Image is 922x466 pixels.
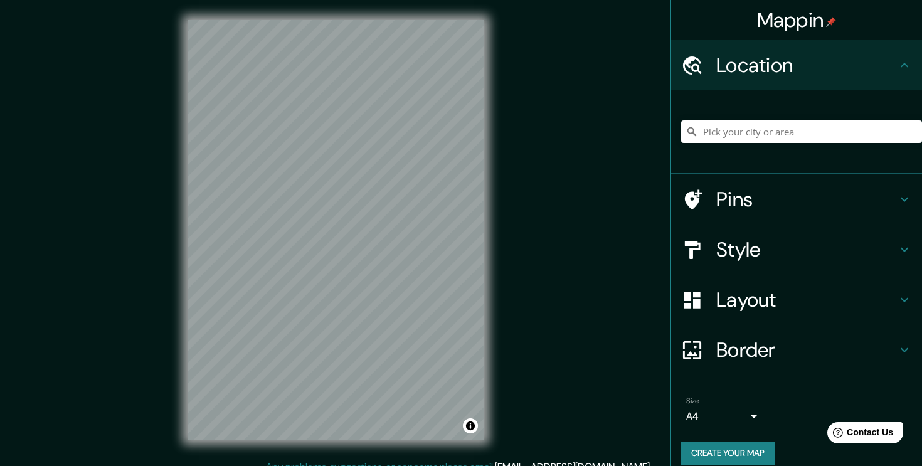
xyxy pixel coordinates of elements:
[716,53,897,78] h4: Location
[716,187,897,212] h4: Pins
[681,120,922,143] input: Pick your city or area
[716,337,897,363] h4: Border
[686,396,699,406] label: Size
[757,8,837,33] h4: Mappin
[671,40,922,90] div: Location
[681,442,775,465] button: Create your map
[671,225,922,275] div: Style
[810,417,908,452] iframe: Help widget launcher
[716,237,897,262] h4: Style
[686,406,761,426] div: A4
[671,325,922,375] div: Border
[826,17,836,27] img: pin-icon.png
[716,287,897,312] h4: Layout
[671,174,922,225] div: Pins
[188,20,484,440] canvas: Map
[671,275,922,325] div: Layout
[463,418,478,433] button: Toggle attribution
